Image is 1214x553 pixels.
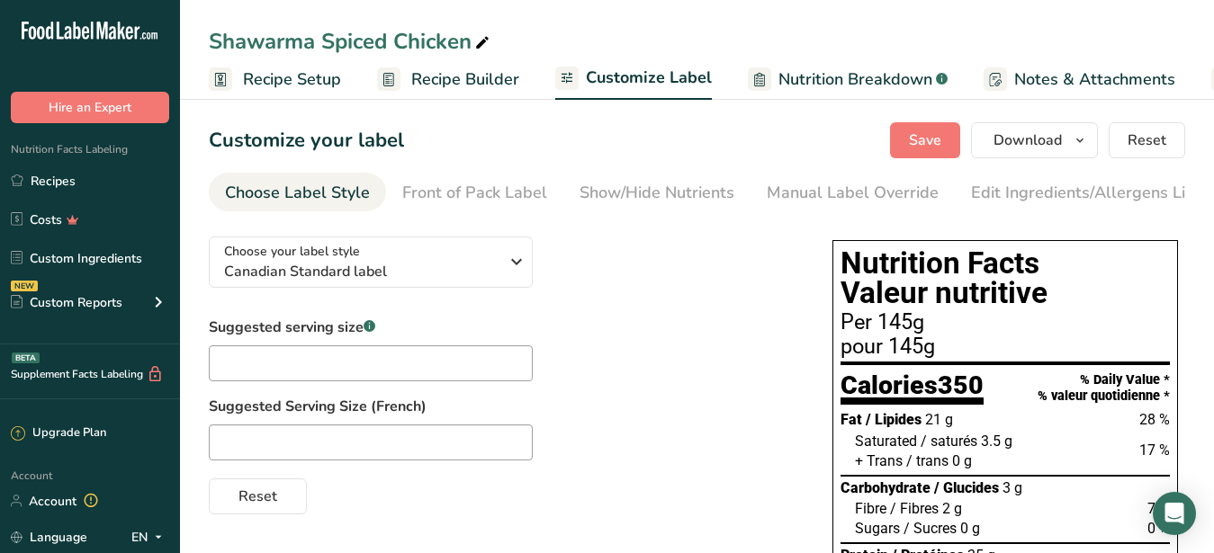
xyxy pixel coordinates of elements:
[1139,411,1170,428] span: 28 %
[586,66,712,90] span: Customize Label
[1153,492,1196,535] div: Open Intercom Messenger
[841,479,931,496] span: Carbohydrate
[580,181,734,205] div: Show/Hide Nutrients
[1147,500,1170,517] span: 7 %
[942,500,962,517] span: 2 g
[209,317,533,338] label: Suggested serving size
[984,59,1175,100] a: Notes & Attachments
[1014,67,1175,92] span: Notes & Attachments
[866,411,922,428] span: / Lipides
[1128,129,1166,151] span: Reset
[841,411,862,428] span: Fat
[855,433,917,450] span: Saturated
[952,452,972,469] span: 0 g
[11,92,169,123] button: Hire an Expert
[855,520,900,537] span: Sugars
[243,67,341,92] span: Recipe Setup
[994,129,1062,151] span: Download
[402,181,547,205] div: Front of Pack Label
[890,500,939,517] span: / Fibres
[11,522,87,553] a: Language
[11,281,38,291] div: NEW
[377,59,519,100] a: Recipe Builder
[778,67,932,92] span: Nutrition Breakdown
[11,424,106,442] div: Upgrade Plan
[971,181,1200,205] div: Edit Ingredients/Allergens List
[855,500,886,517] span: Fibre
[1147,520,1170,537] span: 0 %
[209,236,533,288] button: Choose your label style Canadian Standard label
[1003,479,1022,496] span: 3 g
[1109,122,1185,158] button: Reset
[238,486,277,507] span: Reset
[411,67,519,92] span: Recipe Builder
[841,372,984,406] div: Calories
[855,452,903,469] span: + Trans
[921,433,977,450] span: / saturés
[224,261,499,282] span: Canadian Standard label
[555,58,712,101] a: Customize Label
[1038,372,1170,404] div: % Daily Value * % valeur quotidienne *
[11,293,122,312] div: Custom Reports
[938,370,984,400] span: 350
[981,433,1012,450] span: 3.5 g
[12,352,40,363] div: BETA
[904,520,957,537] span: / Sucres
[209,126,404,156] h1: Customize your label
[209,25,493,58] div: Shawarma Spiced Chicken
[209,478,307,514] button: Reset
[909,129,941,151] span: Save
[131,526,169,548] div: EN
[209,59,341,100] a: Recipe Setup
[841,248,1170,308] h1: Nutrition Facts Valeur nutritive
[841,312,1170,334] div: Per 145g
[971,122,1098,158] button: Download
[890,122,960,158] button: Save
[225,181,370,205] div: Choose Label Style
[960,520,980,537] span: 0 g
[934,479,999,496] span: / Glucides
[925,411,953,428] span: 21 g
[906,452,949,469] span: / trans
[224,242,360,261] span: Choose your label style
[767,181,939,205] div: Manual Label Override
[748,59,948,100] a: Nutrition Breakdown
[1139,442,1170,459] span: 17 %
[841,336,1170,358] div: pour 145g
[209,396,796,417] label: Suggested Serving Size (French)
